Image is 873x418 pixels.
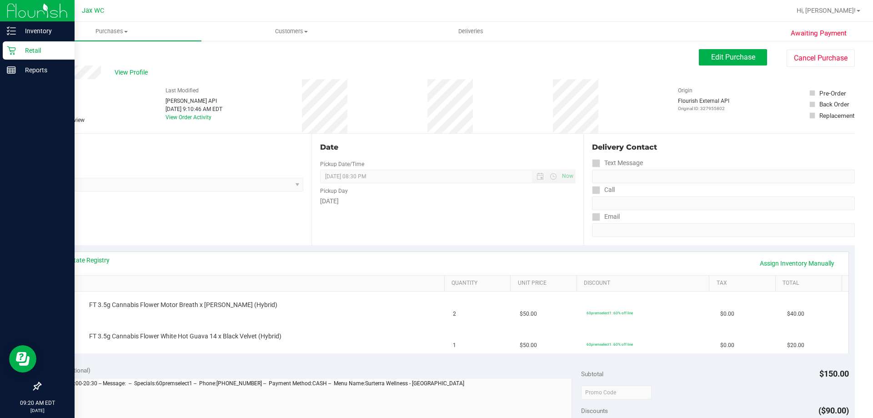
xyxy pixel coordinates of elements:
a: Quantity [452,280,507,287]
label: Pickup Date/Time [320,160,364,168]
div: Flourish External API [678,97,729,112]
label: Pickup Day [320,187,348,195]
inline-svg: Reports [7,65,16,75]
span: Subtotal [581,370,603,378]
div: Replacement [819,111,854,120]
span: 2 [453,310,456,318]
span: 1 [453,341,456,350]
a: Customers [201,22,381,41]
p: [DATE] [4,407,70,414]
a: View State Registry [55,256,110,265]
p: Inventory [16,25,70,36]
span: ($90.00) [818,406,849,415]
span: Deliveries [446,27,496,35]
iframe: Resource center [9,345,36,373]
label: Email [592,210,620,223]
p: Retail [16,45,70,56]
inline-svg: Retail [7,46,16,55]
span: 60premselect1: 60% off line [587,342,633,347]
a: Total [783,280,838,287]
a: Unit Price [518,280,573,287]
a: View Order Activity [166,114,211,121]
a: Tax [717,280,772,287]
label: Text Message [592,156,643,170]
span: $40.00 [787,310,804,318]
label: Call [592,183,615,196]
span: $150.00 [819,369,849,378]
label: Origin [678,86,692,95]
button: Cancel Purchase [787,50,855,67]
button: Edit Purchase [699,49,767,65]
label: Last Modified [166,86,199,95]
div: Back Order [819,100,849,109]
p: Original ID: 327955802 [678,105,729,112]
div: Pre-Order [819,89,846,98]
span: $50.00 [520,341,537,350]
span: 60premselect1: 60% off line [587,311,633,315]
inline-svg: Inventory [7,26,16,35]
p: Reports [16,65,70,76]
span: FT 3.5g Cannabis Flower Motor Breath x [PERSON_NAME] (Hybrid) [89,301,277,309]
span: $20.00 [787,341,804,350]
div: Location [40,142,303,153]
a: Deliveries [381,22,561,41]
span: Jax WC [82,7,104,15]
a: Purchases [22,22,201,41]
div: [DATE] 9:10:46 AM EDT [166,105,222,113]
input: Promo Code [581,386,652,399]
a: Assign Inventory Manually [754,256,840,271]
input: Format: (999) 999-9999 [592,196,855,210]
p: 09:20 AM EDT [4,399,70,407]
span: FT 3.5g Cannabis Flower White Hot Guava 14 x Black Velvet (Hybrid) [89,332,281,341]
span: $50.00 [520,310,537,318]
span: Awaiting Payment [791,28,847,39]
input: Format: (999) 999-9999 [592,170,855,183]
div: Delivery Contact [592,142,855,153]
span: Customers [202,27,381,35]
span: Hi, [PERSON_NAME]! [797,7,856,14]
a: Discount [584,280,706,287]
span: Edit Purchase [711,53,755,61]
div: Date [320,142,575,153]
span: Purchases [22,27,201,35]
div: [PERSON_NAME] API [166,97,222,105]
span: View Profile [115,68,151,77]
a: SKU [54,280,441,287]
span: $0.00 [720,310,734,318]
div: [DATE] [320,196,575,206]
span: $0.00 [720,341,734,350]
